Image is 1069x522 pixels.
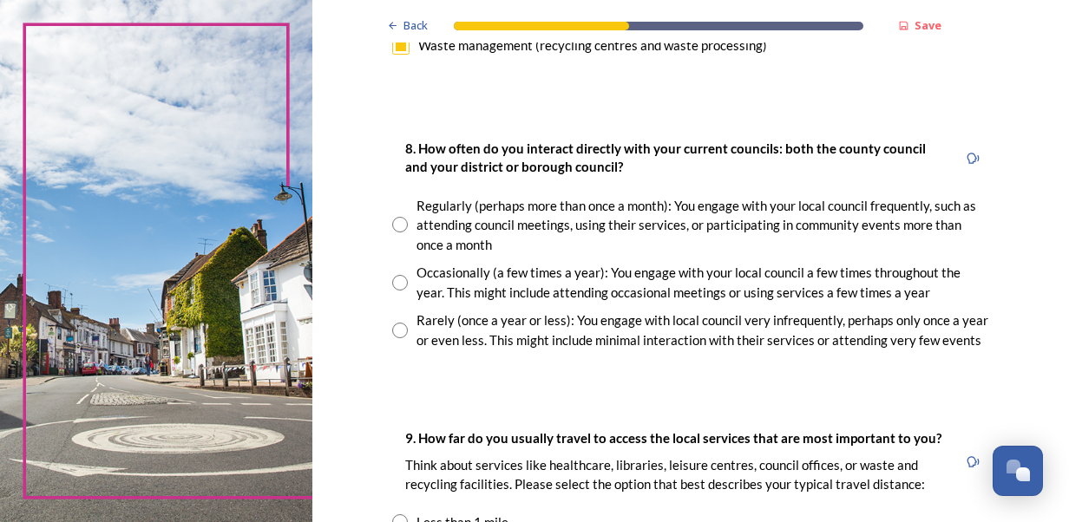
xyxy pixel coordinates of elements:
[416,196,989,255] div: Regularly (perhaps more than once a month): You engage with your local council frequently, such a...
[405,430,941,446] strong: 9. How far do you usually travel to access the local services that are most important to you?
[403,17,428,34] span: Back
[993,446,1043,496] button: Open Chat
[416,263,989,302] div: Occasionally (a few times a year): You engage with your local council a few times throughout the ...
[418,36,767,55] div: Waste management (recycling centres and waste processing)
[915,17,941,33] strong: Save
[405,456,945,493] p: Think about services like healthcare, libraries, leisure centres, council offices, or waste and r...
[416,310,989,349] div: Rarely (once a year or less): You engage with local council very infrequently, perhaps only once ...
[405,140,928,174] strong: 8. How often do you interact directly with your current councils: both the county council and you...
